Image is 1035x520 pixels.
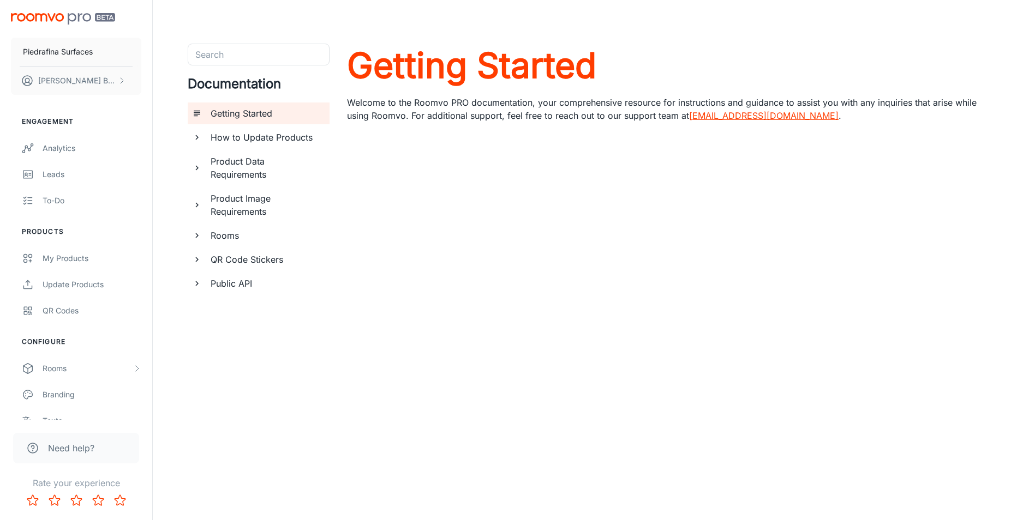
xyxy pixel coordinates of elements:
[11,38,141,66] button: Piedrafina Surfaces
[38,75,115,87] p: [PERSON_NAME] Bloom
[43,195,141,207] div: To-do
[43,305,141,317] div: QR Codes
[44,489,65,511] button: Rate 2 star
[22,489,44,511] button: Rate 1 star
[43,142,141,154] div: Analytics
[23,46,93,58] p: Piedrafina Surfaces
[65,489,87,511] button: Rate 3 star
[43,362,133,374] div: Rooms
[87,489,109,511] button: Rate 4 star
[689,110,839,121] a: [EMAIL_ADDRESS][DOMAIN_NAME]
[48,442,94,455] span: Need help?
[347,44,1000,87] a: Getting Started
[43,252,141,264] div: My Products
[188,102,330,294] ul: documentation page list
[211,277,321,290] h6: Public API
[9,476,143,489] p: Rate your experience
[211,192,321,218] h6: Product Image Requirements
[211,253,321,266] h6: QR Code Stickers
[188,74,330,94] h4: Documentation
[211,131,321,144] h6: How to Update Products
[43,389,141,401] div: Branding
[43,415,141,427] div: Texts
[211,155,321,181] h6: Product Data Requirements
[324,54,326,56] button: Open
[211,107,321,120] h6: Getting Started
[11,13,115,25] img: Roomvo PRO Beta
[43,168,141,180] div: Leads
[211,229,321,242] h6: Rooms
[109,489,131,511] button: Rate 5 star
[347,96,1000,122] p: Welcome to the Roomvo PRO documentation, your comprehensive resource for instructions and guidanc...
[11,66,141,95] button: [PERSON_NAME] Bloom
[43,279,141,291] div: Update Products
[347,126,1000,493] iframe: vimeo-869182452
